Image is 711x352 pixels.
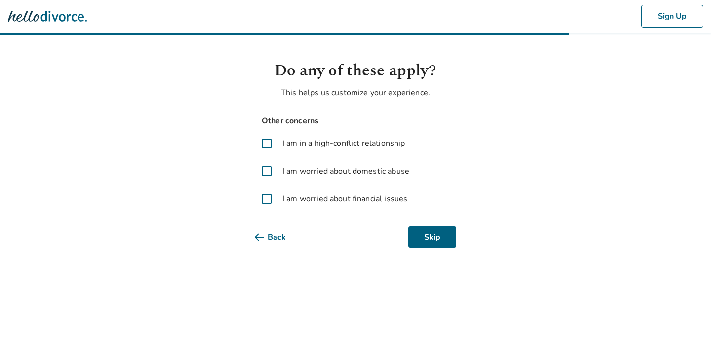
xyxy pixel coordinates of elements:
[408,226,456,248] button: Skip
[8,6,87,26] img: Hello Divorce Logo
[255,114,456,128] span: Other concerns
[662,305,711,352] div: Виджет чата
[255,59,456,83] h1: Do any of these apply?
[641,5,703,28] button: Sign Up
[662,305,711,352] iframe: Chat Widget
[282,193,407,205] span: I am worried about financial issues
[282,165,409,177] span: I am worried about domestic abuse
[255,226,302,248] button: Back
[282,138,405,149] span: I am in a high-conflict relationship
[255,87,456,99] p: This helps us customize your experience.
